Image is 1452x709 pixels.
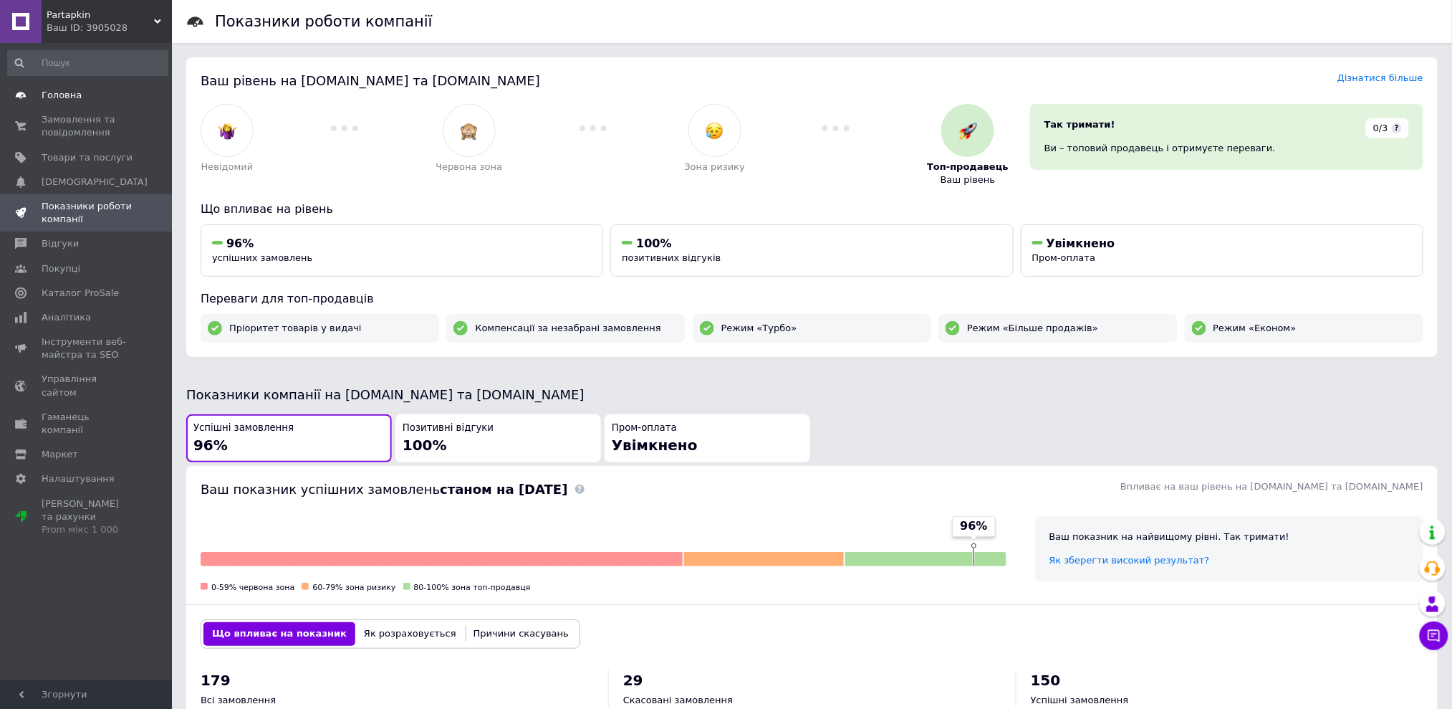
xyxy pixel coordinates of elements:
[465,622,577,645] button: Причини скасувань
[1032,252,1096,263] span: Пром-оплата
[475,322,661,335] span: Компенсації за незабрані замовлення
[47,9,154,22] span: Partapkin
[961,518,988,534] span: 96%
[403,422,494,435] span: Позитивні відгуки
[186,414,392,462] button: Успішні замовлення96%
[927,161,1009,173] span: Топ-продавець
[229,322,362,335] span: Пріоритет товарів у видачі
[1049,530,1409,543] div: Ваш показник на найвищому рівні. Так тримати!
[42,287,119,300] span: Каталог ProSale
[42,237,79,250] span: Відгуки
[218,122,236,140] img: :woman-shrugging:
[941,173,996,186] span: Ваш рівень
[460,122,478,140] img: :see_no_evil:
[612,422,677,435] span: Пром-оплата
[1031,695,1129,705] span: Успішні замовлення
[721,322,797,335] span: Режим «Турбо»
[42,89,82,102] span: Головна
[42,472,115,485] span: Налаштування
[42,311,91,324] span: Аналітика
[226,237,254,250] span: 96%
[1337,72,1423,83] a: Дізнатися більше
[403,437,447,454] span: 100%
[623,695,733,705] span: Скасовані замовлення
[42,176,148,189] span: [DEMOGRAPHIC_DATA]
[706,122,723,140] img: :disappointed_relieved:
[1031,672,1061,689] span: 150
[42,262,80,275] span: Покупці
[1049,555,1210,566] a: Як зберегти високий результат?
[42,523,133,536] div: Prom мікс 1 000
[623,672,643,689] span: 29
[201,73,540,88] span: Ваш рівень на [DOMAIN_NAME] та [DOMAIN_NAME]
[186,387,585,402] span: Показники компанії на [DOMAIN_NAME] та [DOMAIN_NAME]
[1047,237,1115,250] span: Увімкнено
[193,422,294,435] span: Успішні замовлення
[215,13,433,30] h1: Показники роботи компанії
[47,22,172,34] div: Ваш ID: 3905028
[201,202,333,216] span: Що впливає на рівень
[1120,481,1423,492] span: Впливає на ваш рівень на [DOMAIN_NAME] та [DOMAIN_NAME]
[605,414,810,462] button: Пром-оплатаУвімкнено
[959,122,977,140] img: :rocket:
[42,151,133,164] span: Товари та послуги
[440,482,567,497] b: станом на [DATE]
[1392,123,1402,133] span: ?
[201,695,276,705] span: Всі замовлення
[355,622,465,645] button: Як розраховується
[436,161,502,173] span: Червона зона
[42,200,133,226] span: Показники роботи компанії
[42,448,78,461] span: Маркет
[1044,142,1409,155] div: Ви – топовий продавець і отримуєте переваги.
[7,50,168,76] input: Пошук
[967,322,1098,335] span: Режим «Більше продажів»
[612,437,698,454] span: Увімкнено
[395,414,601,462] button: Позитивні відгуки100%
[414,583,531,592] span: 80-100% зона топ-продавця
[42,336,133,361] span: Інструменти веб-майстра та SEO
[1213,322,1297,335] span: Режим «Економ»
[201,292,374,305] span: Переваги для топ-продавців
[1366,118,1409,138] div: 0/3
[211,583,294,592] span: 0-59% червона зона
[622,252,721,263] span: позитивних відгуків
[201,672,231,689] span: 179
[203,622,355,645] button: Що впливає на показник
[312,583,395,592] span: 60-79% зона ризику
[610,224,1013,277] button: 100%позитивних відгуків
[636,237,671,250] span: 100%
[201,482,568,497] span: Ваш показник успішних замовлень
[201,161,254,173] span: Невідомий
[42,411,133,437] span: Гаманець компанії
[212,252,312,263] span: успішних замовлень
[1420,622,1448,650] button: Чат з покупцем
[42,498,133,537] span: [PERSON_NAME] та рахунки
[201,224,603,277] button: 96%успішних замовлень
[42,373,133,399] span: Управління сайтом
[685,161,746,173] span: Зона ризику
[42,113,133,139] span: Замовлення та повідомлення
[1021,224,1423,277] button: УвімкненоПром-оплата
[193,437,228,454] span: 96%
[1044,119,1115,130] span: Так тримати!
